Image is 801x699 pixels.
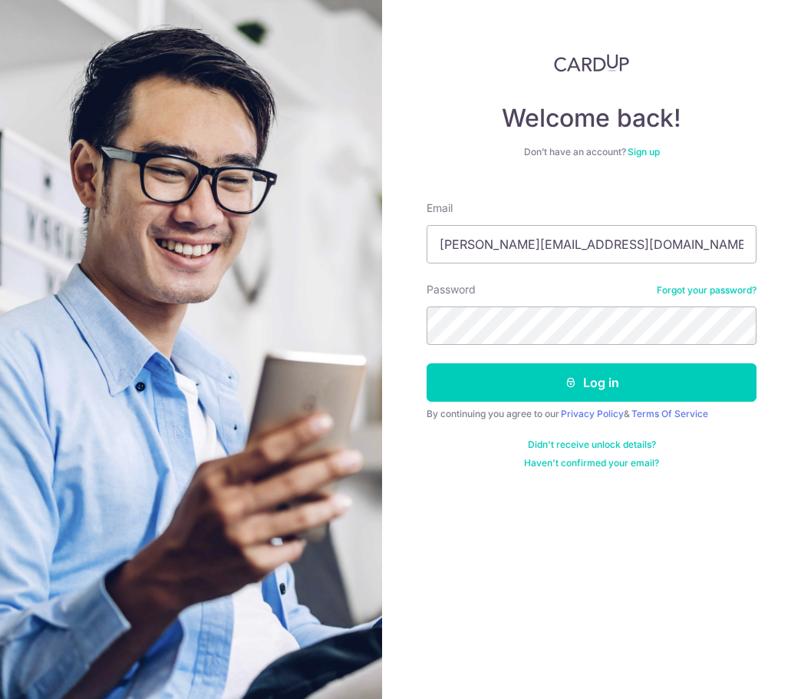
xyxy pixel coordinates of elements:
h4: Welcome back! [427,103,756,134]
a: Didn't receive unlock details? [528,439,656,451]
a: Haven't confirmed your email? [524,457,659,469]
a: Privacy Policy [561,408,624,419]
input: Enter your Email [427,225,756,263]
img: CardUp Logo [554,54,629,72]
label: Password [427,282,476,297]
button: Log in [427,363,756,402]
div: By continuing you agree to our & [427,408,756,420]
a: Sign up [628,146,660,157]
a: Forgot your password? [657,284,756,296]
label: Email [427,200,453,216]
div: Don’t have an account? [427,146,756,158]
a: Terms Of Service [631,408,708,419]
